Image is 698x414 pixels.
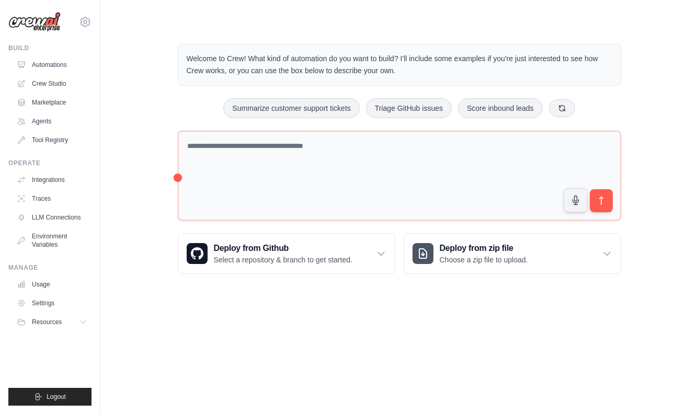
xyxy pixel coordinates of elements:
[13,132,91,148] a: Tool Registry
[13,209,91,226] a: LLM Connections
[366,98,452,118] button: Triage GitHub issues
[187,53,612,77] p: Welcome to Crew! What kind of automation do you want to build? I'll include some examples if you'...
[440,255,528,265] p: Choose a zip file to upload.
[8,44,91,52] div: Build
[47,393,66,401] span: Logout
[32,318,62,326] span: Resources
[13,190,91,207] a: Traces
[13,75,91,92] a: Crew Studio
[8,263,91,272] div: Manage
[13,276,91,293] a: Usage
[13,94,91,111] a: Marketplace
[223,98,359,118] button: Summarize customer support tickets
[440,242,528,255] h3: Deploy from zip file
[13,228,91,253] a: Environment Variables
[13,113,91,130] a: Agents
[13,314,91,330] button: Resources
[13,56,91,73] a: Automations
[214,242,352,255] h3: Deploy from Github
[458,98,543,118] button: Score inbound leads
[8,159,91,167] div: Operate
[13,295,91,312] a: Settings
[13,171,91,188] a: Integrations
[214,255,352,265] p: Select a repository & branch to get started.
[8,388,91,406] button: Logout
[8,12,61,32] img: Logo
